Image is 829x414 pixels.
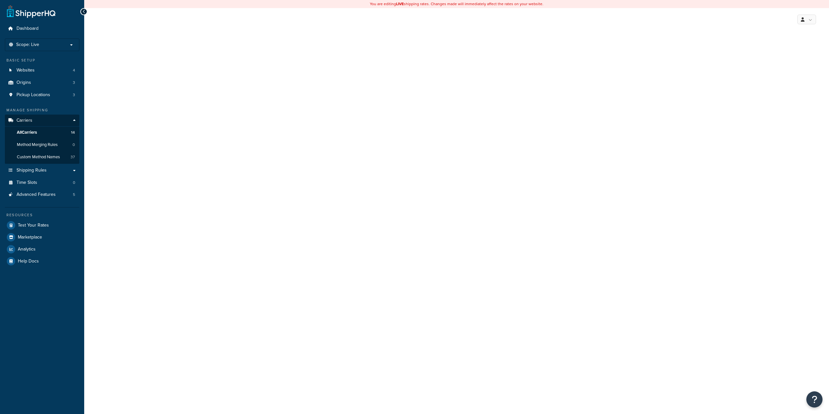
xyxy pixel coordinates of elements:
[17,154,60,160] span: Custom Method Names
[73,92,75,98] span: 3
[17,80,31,85] span: Origins
[17,192,56,197] span: Advanced Features
[5,151,79,163] a: Custom Method Names37
[16,42,39,48] span: Scope: Live
[5,23,79,35] a: Dashboard
[5,189,79,201] li: Advanced Features
[5,164,79,176] a: Shipping Rules
[5,77,79,89] a: Origins3
[18,223,49,228] span: Test Your Rates
[5,189,79,201] a: Advanced Features5
[18,247,36,252] span: Analytics
[5,89,79,101] a: Pickup Locations3
[5,177,79,189] li: Time Slots
[17,68,35,73] span: Websites
[17,168,47,173] span: Shipping Rules
[5,89,79,101] li: Pickup Locations
[396,1,404,7] b: LIVE
[5,107,79,113] div: Manage Shipping
[5,151,79,163] li: Custom Method Names
[5,115,79,127] a: Carriers
[5,243,79,255] a: Analytics
[5,64,79,76] li: Websites
[17,142,58,148] span: Method Merging Rules
[17,180,37,185] span: Time Slots
[806,391,823,408] button: Open Resource Center
[5,219,79,231] a: Test Your Rates
[17,26,39,31] span: Dashboard
[5,127,79,139] a: AllCarriers14
[5,212,79,218] div: Resources
[73,192,75,197] span: 5
[17,92,50,98] span: Pickup Locations
[73,142,75,148] span: 0
[5,64,79,76] a: Websites4
[5,58,79,63] div: Basic Setup
[5,255,79,267] a: Help Docs
[73,80,75,85] span: 3
[17,118,32,123] span: Carriers
[5,115,79,164] li: Carriers
[71,154,75,160] span: 37
[5,231,79,243] a: Marketplace
[73,68,75,73] span: 4
[5,139,79,151] li: Method Merging Rules
[5,139,79,151] a: Method Merging Rules0
[17,130,37,135] span: All Carriers
[5,177,79,189] a: Time Slots0
[73,180,75,185] span: 0
[71,130,75,135] span: 14
[18,259,39,264] span: Help Docs
[18,235,42,240] span: Marketplace
[5,77,79,89] li: Origins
